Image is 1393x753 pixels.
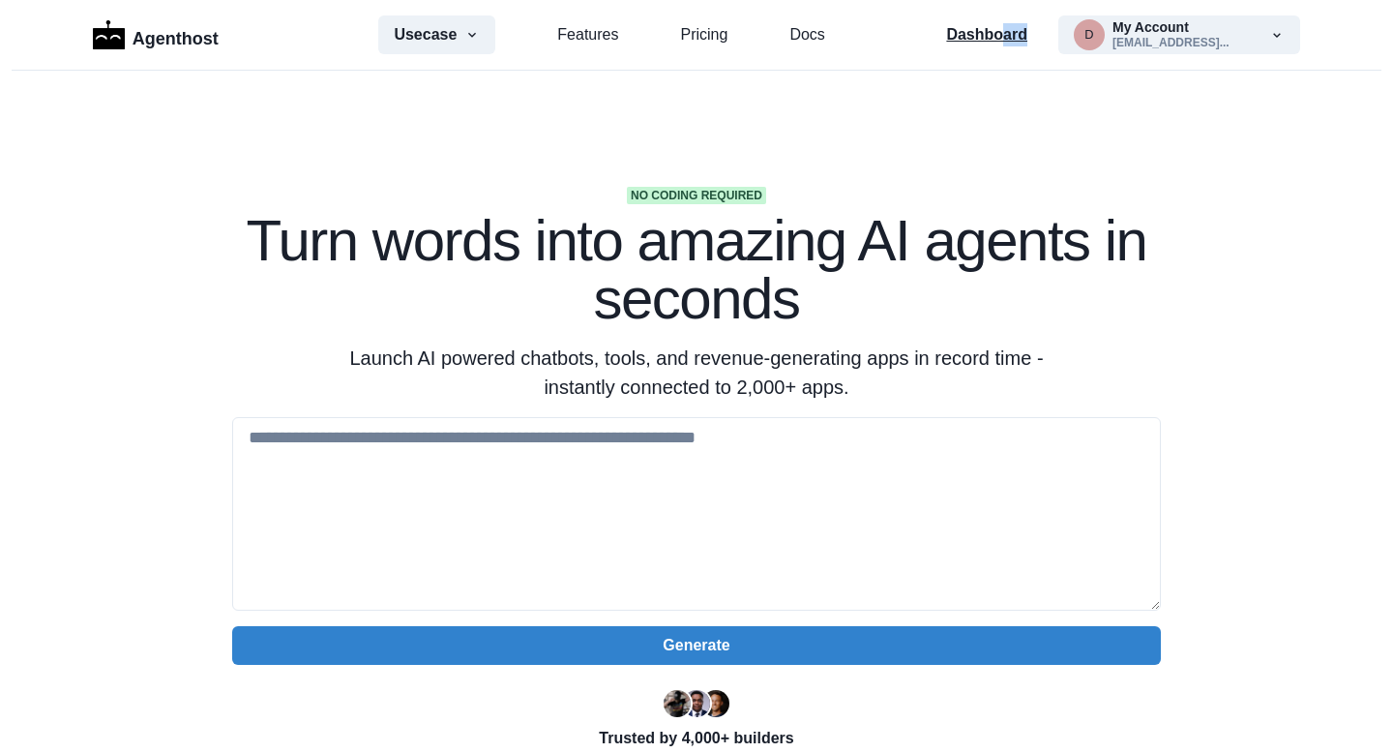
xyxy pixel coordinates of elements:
a: Pricing [680,23,727,46]
h1: Turn words into amazing AI agents in seconds [232,212,1161,328]
button: Generate [232,626,1161,665]
a: Dashboard [946,23,1027,46]
span: No coding required [627,187,766,204]
button: Usecase [378,15,495,54]
button: didibullardz@gmail.comMy Account[EMAIL_ADDRESS]... [1058,15,1300,54]
p: Launch AI powered chatbots, tools, and revenue-generating apps in record time - instantly connect... [325,344,1068,402]
img: Kent Dodds [702,690,729,717]
img: Logo [93,20,125,49]
p: Trusted by 4,000+ builders [232,727,1161,750]
img: Ryan Florence [664,690,691,717]
a: LogoAgenthost [93,18,219,52]
p: Agenthost [133,18,219,52]
img: Segun Adebayo [683,690,710,717]
a: Docs [789,23,824,46]
a: Features [557,23,618,46]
